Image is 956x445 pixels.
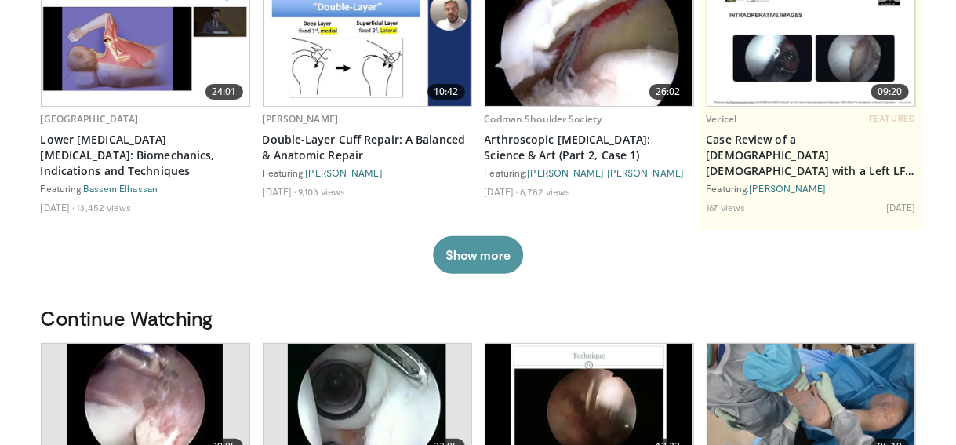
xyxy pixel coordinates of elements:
[707,112,737,126] a: Vericel
[41,201,75,213] li: [DATE]
[41,182,250,195] div: Featuring:
[41,112,139,126] a: [GEOGRAPHIC_DATA]
[205,84,243,100] span: 24:01
[485,112,602,126] a: Codman Shoulder Society
[41,132,250,179] a: Lower [MEDICAL_DATA] [MEDICAL_DATA]: Biomechanics, Indications and Techniques
[263,166,472,179] div: Featuring:
[427,84,465,100] span: 10:42
[485,132,694,163] a: Arthroscopic [MEDICAL_DATA]: Science & Art (Part 2, Case 1)
[869,113,915,124] span: FEATURED
[433,236,523,274] button: Show more
[707,182,916,195] div: Featuring:
[520,185,570,198] li: 6,782 views
[263,112,339,126] a: [PERSON_NAME]
[707,201,746,213] li: 167 views
[84,183,158,194] a: Bassem Elhassan
[41,305,916,330] h3: Continue Watching
[871,84,909,100] span: 09:20
[750,183,827,194] a: [PERSON_NAME]
[649,84,687,100] span: 26:02
[528,167,685,178] a: [PERSON_NAME] [PERSON_NAME]
[707,132,916,179] a: Case Review of a [DEMOGRAPHIC_DATA] [DEMOGRAPHIC_DATA] with a Left LFC Defect and Lateral MAT
[886,201,916,213] li: [DATE]
[263,185,296,198] li: [DATE]
[485,185,518,198] li: [DATE]
[306,167,383,178] a: [PERSON_NAME]
[485,166,694,179] div: Featuring:
[298,185,345,198] li: 9,103 views
[263,132,472,163] a: Double-Layer Cuff Repair: A Balanced & Anatomic Repair
[76,201,131,213] li: 13,452 views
